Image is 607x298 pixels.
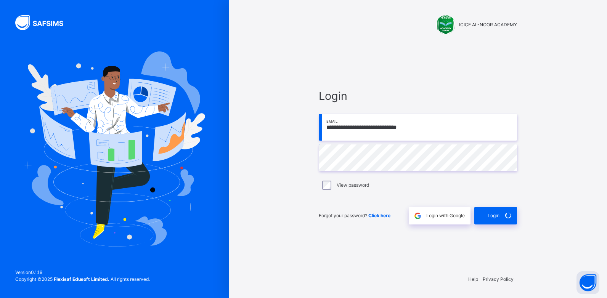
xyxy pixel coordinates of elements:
[319,88,517,104] span: Login
[24,51,205,247] img: Hero Image
[319,213,390,218] span: Forgot your password?
[337,182,369,189] label: View password
[459,21,517,28] span: ICICE AL-NOOR ACADEMY
[483,276,514,282] a: Privacy Policy
[468,276,478,282] a: Help
[54,276,109,282] strong: Flexisaf Edusoft Limited.
[413,211,422,220] img: google.396cfc9801f0270233282035f929180a.svg
[426,212,465,219] span: Login with Google
[368,213,390,218] a: Click here
[15,269,150,276] span: Version 0.1.19
[15,276,150,282] span: Copyright © 2025 All rights reserved.
[576,271,599,294] button: Open asap
[15,15,72,30] img: SAFSIMS Logo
